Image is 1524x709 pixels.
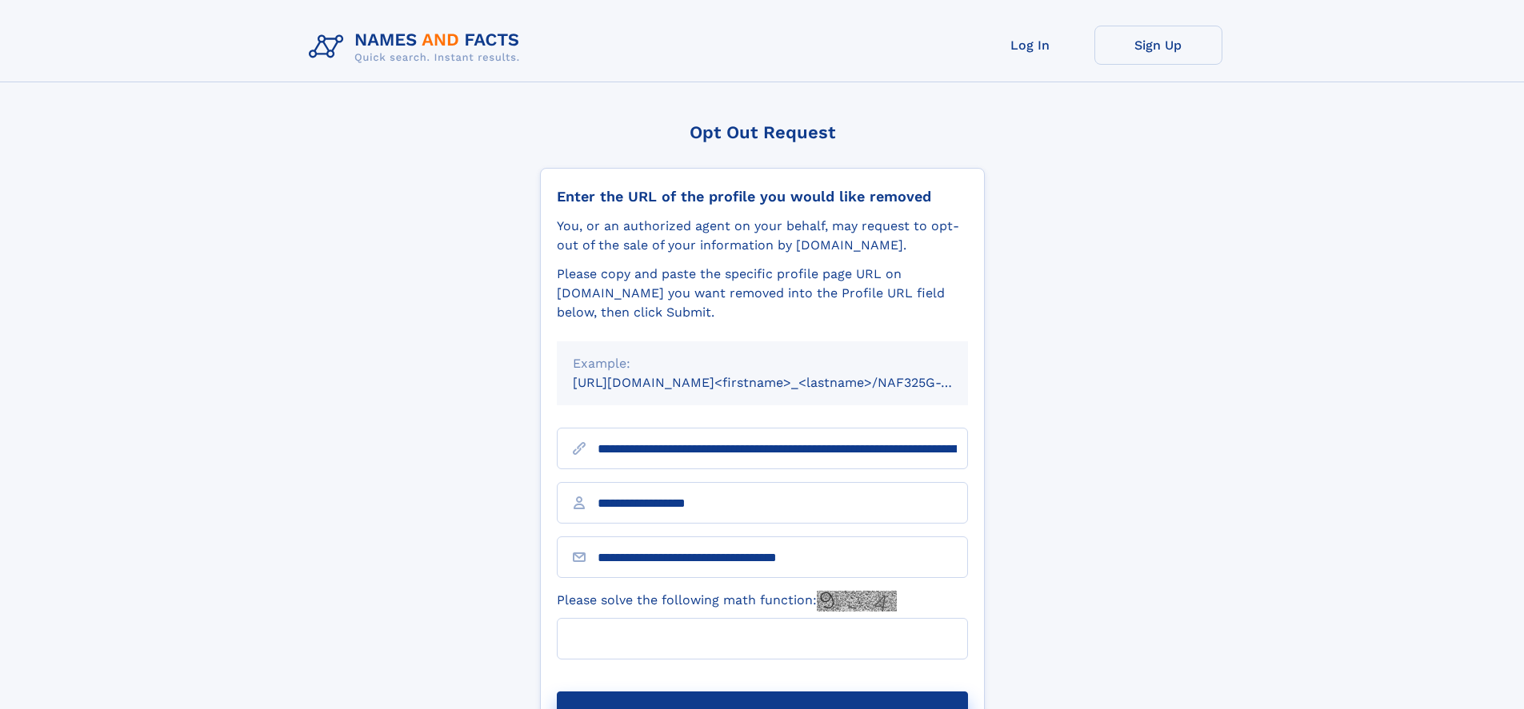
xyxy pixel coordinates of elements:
[557,188,968,205] div: Enter the URL of the profile you would like removed
[540,122,985,142] div: Opt Out Request
[966,26,1094,65] a: Log In
[557,265,968,322] div: Please copy and paste the specific profile page URL on [DOMAIN_NAME] you want removed into the Pr...
[557,217,968,255] div: You, or an authorized agent on your behalf, may request to opt-out of the sale of your informatio...
[302,26,533,69] img: Logo Names and Facts
[573,375,998,390] small: [URL][DOMAIN_NAME]<firstname>_<lastname>/NAF325G-xxxxxxxx
[557,591,897,611] label: Please solve the following math function:
[1094,26,1222,65] a: Sign Up
[573,354,952,373] div: Example:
